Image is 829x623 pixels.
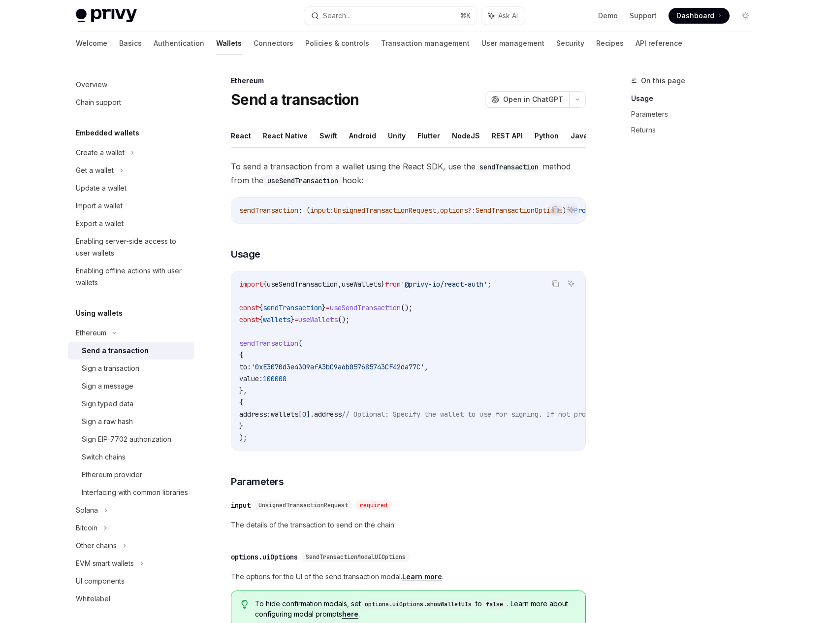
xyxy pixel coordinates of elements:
[68,215,194,232] a: Export a wallet
[338,315,350,324] span: ();
[259,315,263,324] span: {
[417,124,440,147] button: Flutter
[76,32,107,55] a: Welcome
[76,218,124,230] div: Export a wallet
[342,610,358,619] a: here
[68,232,194,262] a: Enabling server-side access to user wallets
[356,500,391,510] div: required
[388,124,406,147] button: Unity
[68,466,194,484] a: Ethereum provider
[401,280,487,289] span: '@privy-io/react-auth'
[556,32,584,55] a: Security
[231,160,586,187] span: To send a transaction from a wallet using the React SDK, use the method from the hook:
[68,262,194,292] a: Enabling offline actions with user wallets
[68,342,194,360] a: Send a transaction
[76,97,121,108] div: Chain support
[361,599,476,609] code: options.uiOptions.showWalletUIs
[82,416,133,427] div: Sign a raw hash
[231,247,260,261] span: Usage
[76,147,125,159] div: Create a wallet
[305,32,369,55] a: Policies & controls
[630,11,657,21] a: Support
[68,430,194,448] a: Sign EIP-7702 authorization
[598,11,618,21] a: Demo
[259,303,263,312] span: {
[342,280,381,289] span: useWallets
[304,7,477,25] button: Search...⌘K
[231,571,586,583] span: The options for the UI of the send transaction modal. .
[68,197,194,215] a: Import a wallet
[76,164,114,176] div: Get a wallet
[68,377,194,395] a: Sign a message
[239,362,251,371] span: to:
[503,95,563,104] span: Open in ChatGPT
[549,277,562,290] button: Copy the contents from the code block
[485,91,569,108] button: Open in ChatGPT
[76,182,127,194] div: Update a wallet
[76,79,107,91] div: Overview
[68,360,194,377] a: Sign a transaction
[119,32,142,55] a: Basics
[322,303,326,312] span: }
[76,504,98,516] div: Solana
[498,11,518,21] span: Ask AI
[82,345,149,357] div: Send a transaction
[241,600,248,609] svg: Tip
[310,206,330,215] span: input
[76,540,117,552] div: Other chains
[482,599,507,609] code: false
[460,12,471,20] span: ⌘ K
[263,374,287,383] span: 100000
[68,448,194,466] a: Switch chains
[76,522,97,534] div: Bitcoin
[239,398,243,407] span: {
[401,303,413,312] span: ();
[267,280,338,289] span: useSendTransaction
[314,410,342,419] span: address
[263,124,308,147] button: React Native
[565,203,577,216] button: Ask AI
[298,410,302,419] span: [
[298,339,302,348] span: (
[290,315,294,324] span: }
[76,235,188,259] div: Enabling server-side access to user wallets
[562,206,566,215] span: )
[82,398,133,410] div: Sign typed data
[231,500,251,510] div: input
[231,124,251,147] button: React
[254,32,293,55] a: Connectors
[255,599,575,619] span: To hide confirmation modals, set to . Learn more about configuring modal prompts .
[631,91,761,106] a: Usage
[68,395,194,413] a: Sign typed data
[68,94,194,111] a: Chain support
[263,303,322,312] span: sendTransaction
[239,339,298,348] span: sendTransaction
[239,374,263,383] span: value:
[76,593,110,605] div: Whitelabel
[82,469,142,481] div: Ethereum provider
[231,519,586,531] span: The details of the transaction to send on the chain.
[381,280,385,289] span: }
[271,410,298,419] span: wallets
[76,200,123,212] div: Import a wallet
[676,11,714,21] span: Dashboard
[68,590,194,608] a: Whitelabel
[323,10,351,22] div: Search...
[302,410,306,419] span: 0
[82,487,188,498] div: Interfacing with common libraries
[641,75,685,87] span: On this page
[239,433,247,442] span: );
[231,76,586,86] div: Ethereum
[231,475,284,489] span: Parameters
[330,303,401,312] span: useSendTransaction
[231,552,298,562] div: options.uiOptions
[239,206,298,215] span: sendTransaction
[76,265,188,289] div: Enabling offline actions with user wallets
[76,307,123,319] h5: Using wallets
[82,433,171,445] div: Sign EIP-7702 authorization
[636,32,682,55] a: API reference
[535,124,559,147] button: Python
[76,327,106,339] div: Ethereum
[334,206,436,215] span: UnsignedTransactionRequest
[298,206,310,215] span: : (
